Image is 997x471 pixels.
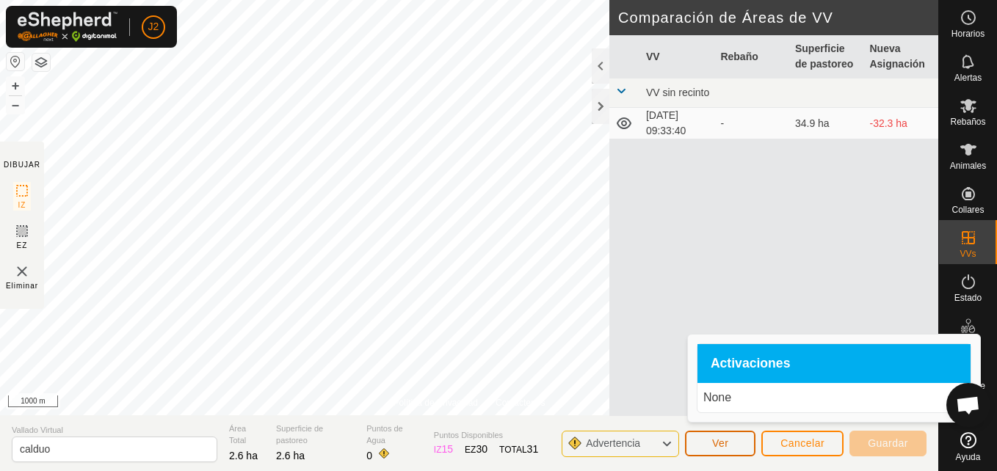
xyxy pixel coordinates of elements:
[229,450,258,461] span: 2.6 ha
[685,431,755,456] button: Ver
[18,200,26,211] span: IZ
[434,442,453,457] div: IZ
[12,424,217,437] span: Vallado Virtual
[956,453,981,461] span: Ayuda
[868,437,908,449] span: Guardar
[366,423,422,447] span: Puntos de Agua
[712,437,729,449] span: Ver
[7,96,24,114] button: –
[863,35,938,78] th: Nueva Asignación
[366,450,372,461] span: 0
[465,442,487,457] div: EZ
[646,87,709,98] span: VV sin recinto
[4,159,40,170] div: DIBUJAR
[954,73,982,82] span: Alertas
[640,35,715,78] th: VV
[951,29,985,38] span: Horarios
[954,293,982,302] span: Estado
[863,108,938,139] td: -32.3 ha
[714,35,789,78] th: Rebaño
[496,396,545,409] a: Contáctenos
[276,450,305,461] span: 2.6 ha
[789,108,864,139] td: 34.9 ha
[394,396,478,409] a: Política de Privacidad
[711,357,791,370] span: Activaciones
[703,389,965,406] p: None
[527,443,539,455] span: 31
[849,431,927,456] button: Guardar
[780,437,824,449] span: Cancelar
[951,205,984,214] span: Collares
[148,19,159,34] span: J2
[32,54,50,71] button: Capas del Mapa
[946,383,990,427] div: Chat abierto
[7,77,24,95] button: +
[18,12,117,42] img: Logo Gallagher
[499,442,538,457] div: TOTAL
[950,117,985,126] span: Rebaños
[476,443,487,455] span: 30
[960,249,976,258] span: VVs
[618,9,938,26] h2: Comparación de Áreas de VV
[720,116,783,131] div: -
[640,108,715,139] td: [DATE] 09:33:40
[761,431,844,456] button: Cancelar
[789,35,864,78] th: Superficie de pastoreo
[7,53,24,70] button: Restablecer Mapa
[442,443,454,455] span: 15
[13,263,31,280] img: VV
[434,429,538,442] span: Puntos Disponibles
[939,426,997,467] a: Ayuda
[950,161,986,170] span: Animales
[17,240,28,251] span: EZ
[586,437,640,449] span: Advertencia
[229,423,264,447] span: Área Total
[276,423,355,447] span: Superficie de pastoreo
[6,280,38,291] span: Eliminar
